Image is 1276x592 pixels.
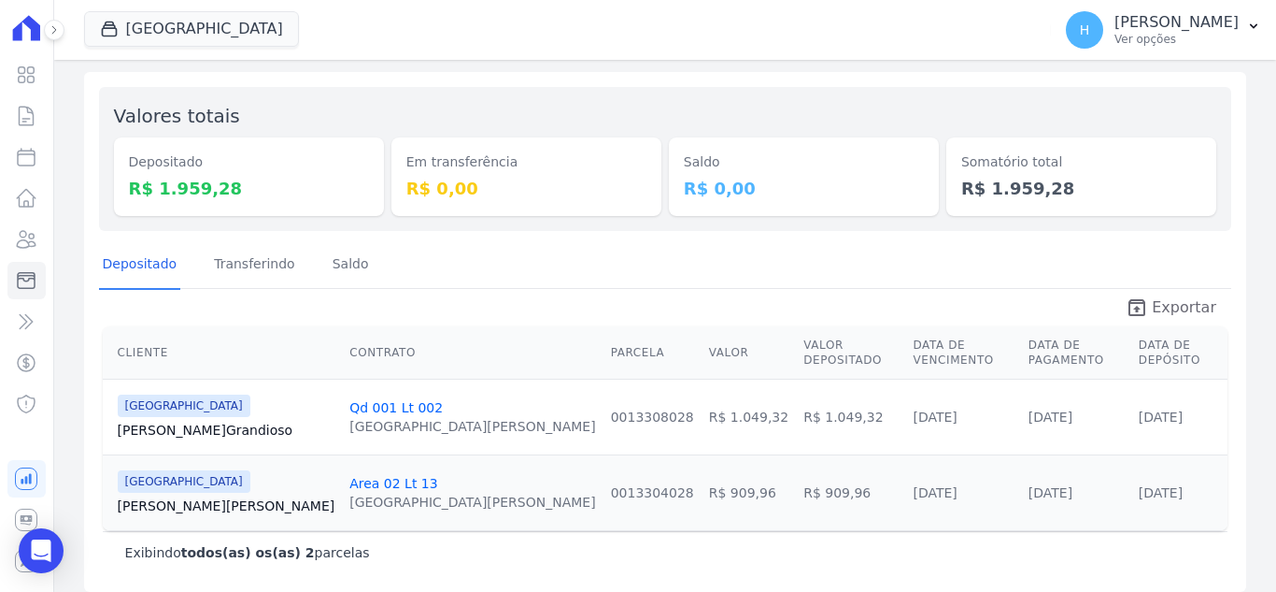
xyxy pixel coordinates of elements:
span: Exportar [1152,296,1216,319]
th: Valor [702,326,796,380]
a: [PERSON_NAME][PERSON_NAME] [118,497,335,515]
button: [GEOGRAPHIC_DATA] [84,11,299,47]
dt: Depositado [129,152,369,172]
dd: R$ 0,00 [684,176,924,201]
dt: Em transferência [406,152,646,172]
th: Valor Depositado [796,326,905,380]
td: R$ 909,96 [796,455,905,530]
a: Transferindo [210,241,299,290]
th: Parcela [603,326,702,380]
td: R$ 909,96 [702,455,796,530]
b: todos(as) os(as) 2 [181,545,315,560]
dd: R$ 1.959,28 [129,176,369,201]
td: R$ 1.049,32 [796,379,905,455]
td: R$ 1.049,32 [702,379,796,455]
label: Valores totais [114,105,240,127]
a: [DATE] [913,485,957,500]
div: Open Intercom Messenger [19,528,64,573]
a: [DATE] [1028,485,1072,500]
span: H [1080,23,1090,36]
a: 0013308028 [611,410,694,425]
th: Data de Vencimento [905,326,1020,380]
p: [PERSON_NAME] [1114,13,1239,32]
span: [GEOGRAPHIC_DATA] [118,395,250,417]
dd: R$ 0,00 [406,176,646,201]
a: [DATE] [913,410,957,425]
a: Area 02 Lt 13 [349,476,438,491]
button: H [PERSON_NAME] Ver opções [1051,4,1276,56]
th: Data de Depósito [1131,326,1227,380]
th: Contrato [342,326,603,380]
a: [PERSON_NAME]Grandioso [118,421,335,440]
a: Saldo [329,241,373,290]
p: Exibindo parcelas [125,543,370,562]
dt: Somatório total [961,152,1201,172]
a: [DATE] [1139,410,1183,425]
a: Qd 001 Lt 002 [349,400,443,415]
th: Data de Pagamento [1021,326,1131,380]
i: unarchive [1126,296,1148,319]
dd: R$ 1.959,28 [961,176,1201,201]
a: [DATE] [1139,485,1183,500]
p: Ver opções [1114,32,1239,47]
th: Cliente [103,326,343,380]
a: Depositado [99,241,181,290]
a: 0013304028 [611,485,694,500]
span: [GEOGRAPHIC_DATA] [118,470,250,493]
a: [DATE] [1028,410,1072,425]
dt: Saldo [684,152,924,172]
div: [GEOGRAPHIC_DATA][PERSON_NAME] [349,493,595,512]
div: [GEOGRAPHIC_DATA][PERSON_NAME] [349,417,595,436]
a: unarchive Exportar [1111,296,1231,323]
